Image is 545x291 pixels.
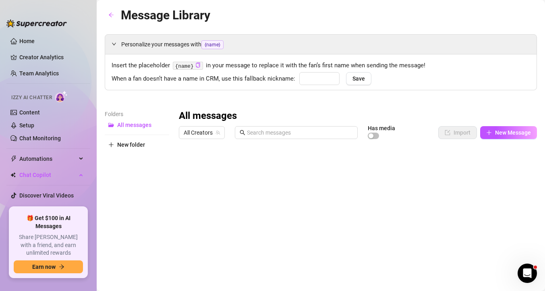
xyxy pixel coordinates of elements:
span: Personalize your messages with [121,40,530,49]
span: Chat Copilot [19,168,77,181]
span: Izzy AI Chatter [11,94,52,102]
span: New Message [495,129,531,136]
span: search [240,130,245,135]
article: Folders [105,110,169,118]
code: {name} [173,62,203,70]
button: Click to Copy [195,62,201,69]
span: arrow-left [108,12,114,18]
button: Save [346,72,371,85]
a: Chat Monitoring [19,135,61,141]
input: Search messages [247,128,353,137]
a: Creator Analytics [19,51,84,64]
span: Insert the placeholder in your message to replace it with the fan’s first name when sending the m... [112,61,530,71]
span: {name} [201,40,224,49]
a: Setup [19,122,34,129]
span: folder-open [108,122,114,128]
span: All messages [117,122,151,128]
span: plus [108,142,114,148]
button: New Message [480,126,537,139]
span: copy [195,62,201,68]
a: Team Analytics [19,70,59,77]
img: logo-BBDzfeDw.svg [6,19,67,27]
img: Chat Copilot [10,172,16,178]
h3: All messages [179,110,237,123]
button: New folder [105,138,169,151]
span: Save [352,75,365,82]
span: Share [PERSON_NAME] with a friend, and earn unlimited rewards [14,233,83,257]
span: Earn now [32,264,56,270]
span: arrow-right [59,264,64,270]
span: plus [486,130,492,135]
button: Earn nowarrow-right [14,260,83,273]
img: AI Chatter [55,91,68,102]
a: Discover Viral Videos [19,192,74,199]
span: When a fan doesn’t have a name in CRM, use this fallback nickname: [112,74,295,84]
a: Content [19,109,40,116]
span: Automations [19,152,77,165]
span: expanded [112,42,116,46]
article: Message Library [121,6,210,25]
iframe: Intercom live chat [518,264,537,283]
span: All Creators [184,127,220,139]
button: Import [438,126,477,139]
span: New folder [117,141,145,148]
article: Has media [368,126,395,131]
span: thunderbolt [10,156,17,162]
button: All messages [105,118,169,131]
span: 🎁 Get $100 in AI Messages [14,214,83,230]
div: Personalize your messages with{name} [105,35,537,54]
span: team [216,130,220,135]
a: Home [19,38,35,44]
